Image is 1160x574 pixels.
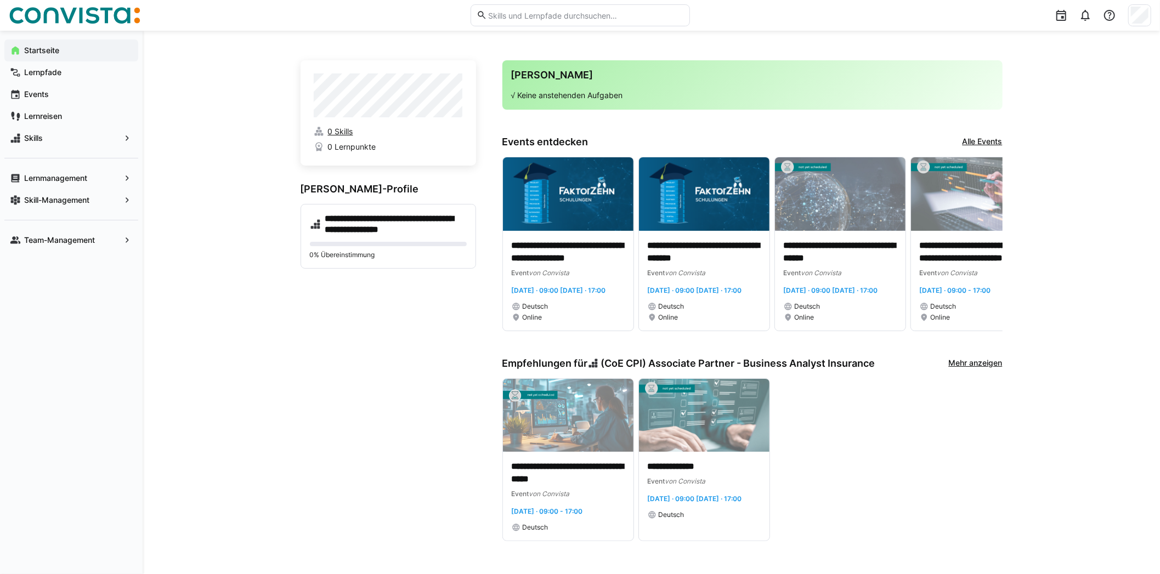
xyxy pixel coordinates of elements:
[529,490,570,498] span: von Convista
[502,136,589,148] h3: Events entdecken
[648,286,742,294] span: [DATE] · 09:00 [DATE] · 17:00
[937,269,978,277] span: von Convista
[523,523,548,532] span: Deutsch
[659,302,684,311] span: Deutsch
[487,10,683,20] input: Skills und Lernpfade durchsuchen…
[659,510,684,519] span: Deutsch
[775,157,906,231] img: image
[639,379,769,452] img: image
[512,507,583,515] span: [DATE] · 09:00 - 17:00
[648,477,665,485] span: Event
[511,69,994,81] h3: [PERSON_NAME]
[529,269,570,277] span: von Convista
[659,313,678,322] span: Online
[327,141,376,152] span: 0 Lernpunkte
[503,157,633,231] img: image
[503,379,633,452] img: image
[648,495,742,503] span: [DATE] · 09:00 [DATE] · 17:00
[949,357,1003,370] a: Mehr anzeigen
[920,286,991,294] span: [DATE] · 09:00 - 17:00
[512,269,529,277] span: Event
[801,269,842,277] span: von Convista
[931,313,950,322] span: Online
[512,490,529,498] span: Event
[310,251,467,259] p: 0% Übereinstimmung
[784,286,878,294] span: [DATE] · 09:00 [DATE] · 17:00
[648,269,665,277] span: Event
[327,126,353,137] span: 0 Skills
[301,183,476,195] h3: [PERSON_NAME]-Profile
[512,286,606,294] span: [DATE] · 09:00 [DATE] · 17:00
[784,269,801,277] span: Event
[795,302,821,311] span: Deutsch
[665,269,706,277] span: von Convista
[931,302,957,311] span: Deutsch
[523,313,542,322] span: Online
[601,357,875,370] span: (CoE CPI) Associate Partner - Business Analyst Insurance
[920,269,937,277] span: Event
[911,157,1042,231] img: image
[511,90,994,101] p: √ Keine anstehenden Aufgaben
[665,477,706,485] span: von Convista
[502,357,875,370] h3: Empfehlungen für
[523,302,548,311] span: Deutsch
[963,136,1003,148] a: Alle Events
[314,126,463,137] a: 0 Skills
[795,313,814,322] span: Online
[639,157,769,231] img: image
